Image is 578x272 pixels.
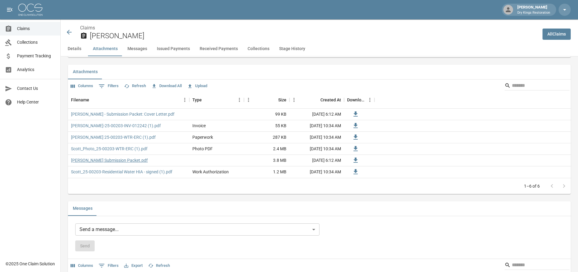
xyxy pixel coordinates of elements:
div: Send a message... [75,223,319,236]
div: Filename [68,91,189,108]
div: [DATE] 10:34 AM [289,143,344,155]
div: Work Authorization [192,169,229,175]
button: Menu [235,95,244,104]
button: Messages [68,201,97,216]
p: Dry Kings Restoration [517,10,550,15]
a: Claims [80,25,95,31]
span: Help Center [17,99,56,105]
img: ocs-logo-white-transparent.png [18,4,42,16]
div: anchor tabs [61,42,578,56]
a: [PERSON_NAME] Submission Packet.pdf [71,157,148,163]
div: Created At [320,91,341,108]
div: related-list tabs [68,201,571,216]
a: [PERSON_NAME] - Submission Packet: Cover Letter.pdf [71,111,174,117]
div: Size [244,91,289,108]
button: Select columns [69,81,95,91]
button: Export [123,261,144,270]
div: © 2025 One Claim Solution [5,261,55,267]
div: 55 KB [244,120,289,132]
p: 1–6 of 6 [524,183,540,189]
button: Collections [243,42,274,56]
a: [PERSON_NAME] 25-00203-WTR-ERC (1).pdf [71,134,156,140]
button: Select columns [69,261,95,270]
h2: [PERSON_NAME] [90,32,538,40]
div: related-list tabs [68,65,571,79]
div: 99 KB [244,109,289,120]
span: Claims [17,25,56,32]
a: AllClaims [543,29,571,40]
button: Messages [123,42,152,56]
button: Attachments [88,42,123,56]
div: [PERSON_NAME] [515,4,553,15]
button: Stage History [274,42,310,56]
button: Refresh [147,261,171,270]
button: Show filters [97,261,120,270]
button: Details [61,42,88,56]
button: Menu [244,95,253,104]
a: Scott_25-00203-Residential Water HIA - signed (1).pdf [71,169,172,175]
div: 3.8 MB [244,155,289,166]
button: Menu [180,95,189,104]
button: Received Payments [195,42,243,56]
div: Download [347,91,365,108]
button: open drawer [4,4,16,16]
div: [DATE] 10:34 AM [289,166,344,178]
button: Issued Payments [152,42,195,56]
div: 1.2 MB [244,166,289,178]
div: [DATE] 6:12 AM [289,109,344,120]
button: Menu [289,95,299,104]
span: Collections [17,39,56,46]
button: Refresh [123,81,147,91]
button: Show filters [97,81,120,91]
div: Type [192,91,202,108]
a: Scott_Photo_25-00203-WTR-ERC (1).pdf [71,146,147,152]
div: Photo PDF [192,146,213,152]
div: Created At [289,91,344,108]
nav: breadcrumb [80,24,538,32]
div: 2.4 MB [244,143,289,155]
div: Search [505,260,570,271]
div: Size [278,91,286,108]
span: Payment Tracking [17,53,56,59]
a: [PERSON_NAME]-25-00203-INV-012242 (1).pdf [71,123,161,129]
div: [DATE] 10:34 AM [289,132,344,143]
div: Search [505,81,570,92]
div: Download [344,91,374,108]
span: Analytics [17,66,56,73]
div: Filename [71,91,89,108]
button: Attachments [68,65,103,79]
div: Paperwork [192,134,213,140]
div: [DATE] 10:34 AM [289,120,344,132]
div: 287 KB [244,132,289,143]
button: Download All [150,81,183,91]
span: Contact Us [17,85,56,92]
div: Invoice [192,123,206,129]
div: Type [189,91,244,108]
button: Upload [186,81,209,91]
div: [DATE] 6:12 AM [289,155,344,166]
button: Menu [365,95,374,104]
